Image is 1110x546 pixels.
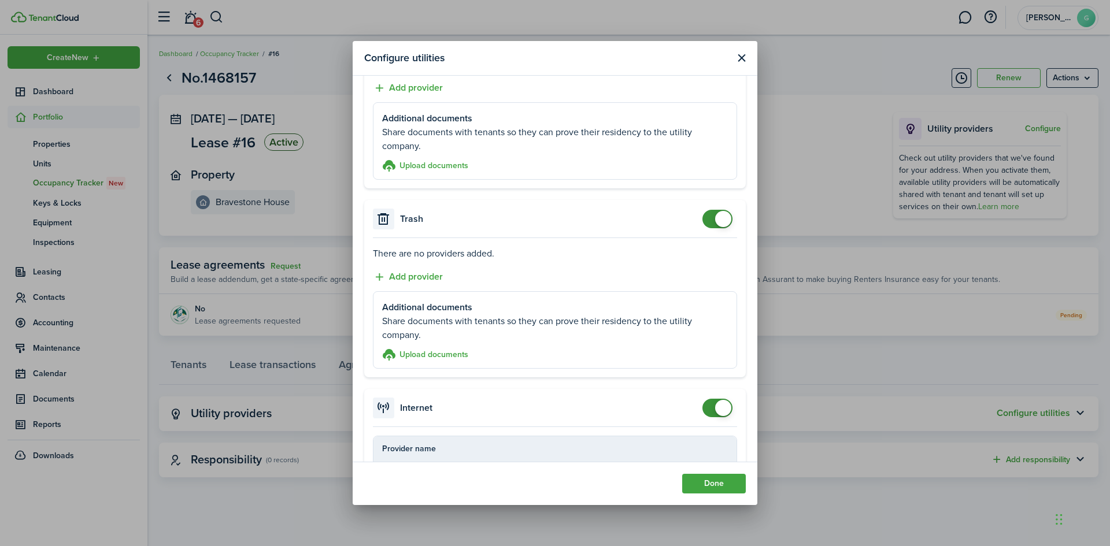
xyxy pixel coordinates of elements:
[373,270,443,284] button: Add provider
[399,159,468,172] h3: Upload documents
[373,443,716,455] th: Provider name
[382,125,728,153] p: Share documents with tenants so they can prove their residency to the utility company.
[364,47,445,69] modal-title: Configure utilities
[382,112,728,125] p: Additional documents
[1052,491,1110,546] iframe: Chat Widget
[382,300,728,314] p: Additional documents
[1056,502,1063,537] div: Drag
[382,314,728,342] p: Share documents with tenants so they can prove their residency to the utility company.
[734,51,749,65] button: Close modal
[373,81,443,95] button: Add provider
[399,348,468,361] h3: Upload documents
[373,247,737,261] p: There are no providers added.
[400,401,432,415] h4: Internet
[400,212,423,226] h4: Trash
[682,474,746,493] button: Done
